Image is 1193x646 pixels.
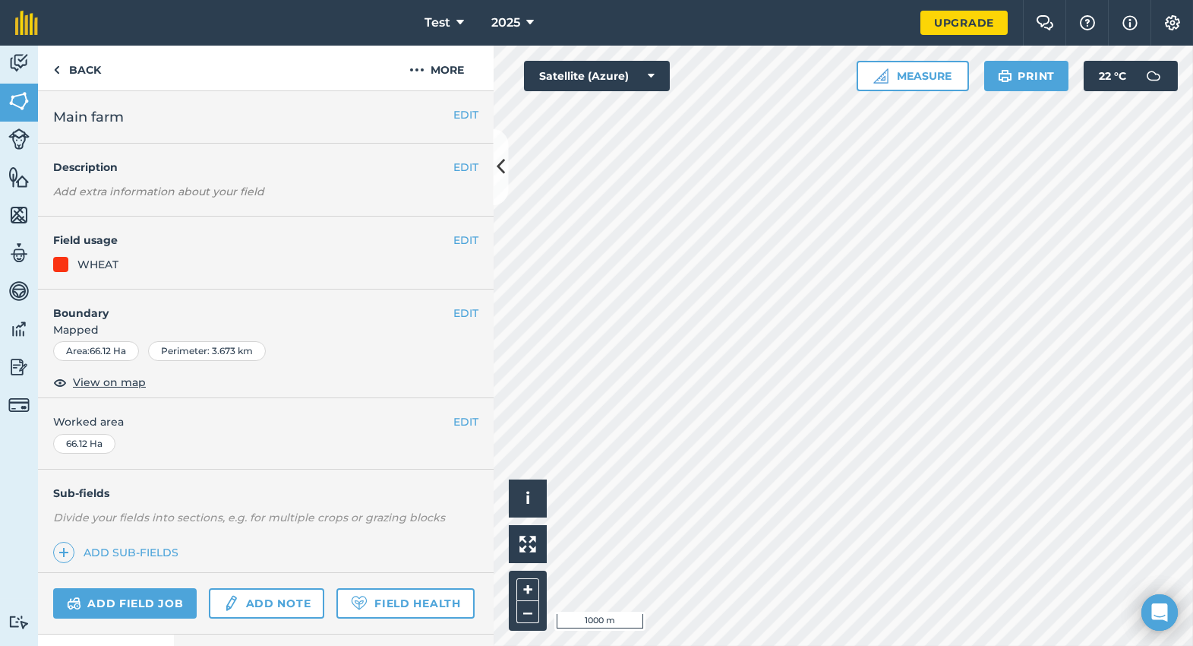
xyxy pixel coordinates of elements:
button: EDIT [453,305,478,321]
div: WHEAT [77,256,118,273]
img: svg+xml;base64,PD94bWwgdmVyc2lvbj0iMS4wIiBlbmNvZGluZz0idXRmLTgiPz4KPCEtLSBHZW5lcmF0b3I6IEFkb2JlIE... [8,242,30,264]
a: Upgrade [920,11,1008,35]
button: EDIT [453,159,478,176]
span: Mapped [38,321,494,338]
a: Add note [209,588,324,619]
h4: Field usage [53,232,453,249]
img: svg+xml;base64,PHN2ZyB4bWxucz0iaHR0cDovL3d3dy53My5vcmcvMjAwMC9zdmciIHdpZHRoPSIxNCIgaGVpZ2h0PSIyNC... [58,543,69,562]
img: fieldmargin Logo [15,11,38,35]
span: Worked area [53,413,478,430]
div: Perimeter : 3.673 km [148,341,266,361]
img: svg+xml;base64,PD94bWwgdmVyc2lvbj0iMS4wIiBlbmNvZGluZz0idXRmLTgiPz4KPCEtLSBHZW5lcmF0b3I6IEFkb2JlIE... [8,356,30,378]
div: 66.12 Ha [53,434,115,454]
span: View on map [73,374,146,391]
h4: Description [53,159,478,176]
img: svg+xml;base64,PD94bWwgdmVyc2lvbj0iMS4wIiBlbmNvZGluZz0idXRmLTgiPz4KPCEtLSBHZW5lcmF0b3I6IEFkb2JlIE... [8,280,30,302]
button: More [380,46,494,90]
a: Add sub-fields [53,542,185,563]
img: svg+xml;base64,PD94bWwgdmVyc2lvbj0iMS4wIiBlbmNvZGluZz0idXRmLTgiPz4KPCEtLSBHZW5lcmF0b3I6IEFkb2JlIE... [223,594,239,613]
a: Back [38,46,116,90]
img: svg+xml;base64,PHN2ZyB4bWxucz0iaHR0cDovL3d3dy53My5vcmcvMjAwMC9zdmciIHdpZHRoPSIxOCIgaGVpZ2h0PSIyNC... [53,373,67,391]
button: i [509,480,547,518]
img: A cog icon [1163,15,1182,30]
img: svg+xml;base64,PHN2ZyB4bWxucz0iaHR0cDovL3d3dy53My5vcmcvMjAwMC9zdmciIHdpZHRoPSI1NiIgaGVpZ2h0PSI2MC... [8,204,30,226]
img: svg+xml;base64,PD94bWwgdmVyc2lvbj0iMS4wIiBlbmNvZGluZz0idXRmLTgiPz4KPCEtLSBHZW5lcmF0b3I6IEFkb2JlIE... [8,394,30,416]
img: svg+xml;base64,PHN2ZyB4bWxucz0iaHR0cDovL3d3dy53My5vcmcvMjAwMC9zdmciIHdpZHRoPSIxNyIgaGVpZ2h0PSIxNy... [1122,14,1138,32]
img: svg+xml;base64,PD94bWwgdmVyc2lvbj0iMS4wIiBlbmNvZGluZz0idXRmLTgiPz4KPCEtLSBHZW5lcmF0b3I6IEFkb2JlIE... [8,52,30,74]
a: Field Health [336,588,474,619]
button: EDIT [453,413,478,430]
h4: Sub-fields [38,485,494,502]
span: i [525,489,530,508]
img: Ruler icon [873,68,888,84]
button: – [516,601,539,623]
span: 22 ° C [1099,61,1126,91]
span: 2025 [491,14,520,32]
button: + [516,578,539,601]
h4: Boundary [38,290,453,321]
div: Area : 66.12 Ha [53,341,139,361]
button: EDIT [453,232,478,249]
em: Add extra information about your field [53,185,264,198]
img: svg+xml;base64,PD94bWwgdmVyc2lvbj0iMS4wIiBlbmNvZGluZz0idXRmLTgiPz4KPCEtLSBHZW5lcmF0b3I6IEFkb2JlIE... [67,594,81,613]
button: Satellite (Azure) [524,61,670,91]
button: Measure [857,61,969,91]
span: Main farm [53,106,124,128]
img: A question mark icon [1078,15,1097,30]
img: svg+xml;base64,PHN2ZyB4bWxucz0iaHR0cDovL3d3dy53My5vcmcvMjAwMC9zdmciIHdpZHRoPSIyMCIgaGVpZ2h0PSIyNC... [409,61,424,79]
em: Divide your fields into sections, e.g. for multiple crops or grazing blocks [53,511,445,524]
img: Two speech bubbles overlapping with the left bubble in the forefront [1036,15,1054,30]
img: svg+xml;base64,PD94bWwgdmVyc2lvbj0iMS4wIiBlbmNvZGluZz0idXRmLTgiPz4KPCEtLSBHZW5lcmF0b3I6IEFkb2JlIE... [1138,61,1169,91]
img: svg+xml;base64,PD94bWwgdmVyc2lvbj0iMS4wIiBlbmNvZGluZz0idXRmLTgiPz4KPCEtLSBHZW5lcmF0b3I6IEFkb2JlIE... [8,128,30,150]
button: Print [984,61,1069,91]
button: 22 °C [1084,61,1178,91]
img: svg+xml;base64,PHN2ZyB4bWxucz0iaHR0cDovL3d3dy53My5vcmcvMjAwMC9zdmciIHdpZHRoPSI5IiBoZWlnaHQ9IjI0Ii... [53,61,60,79]
img: svg+xml;base64,PHN2ZyB4bWxucz0iaHR0cDovL3d3dy53My5vcmcvMjAwMC9zdmciIHdpZHRoPSI1NiIgaGVpZ2h0PSI2MC... [8,90,30,112]
button: View on map [53,373,146,391]
a: Add field job [53,588,197,619]
img: svg+xml;base64,PD94bWwgdmVyc2lvbj0iMS4wIiBlbmNvZGluZz0idXRmLTgiPz4KPCEtLSBHZW5lcmF0b3I6IEFkb2JlIE... [8,318,30,340]
div: Open Intercom Messenger [1141,594,1178,631]
img: svg+xml;base64,PHN2ZyB4bWxucz0iaHR0cDovL3d3dy53My5vcmcvMjAwMC9zdmciIHdpZHRoPSI1NiIgaGVpZ2h0PSI2MC... [8,166,30,188]
img: Four arrows, one pointing top left, one top right, one bottom right and the last bottom left [519,536,536,553]
img: svg+xml;base64,PHN2ZyB4bWxucz0iaHR0cDovL3d3dy53My5vcmcvMjAwMC9zdmciIHdpZHRoPSIxOSIgaGVpZ2h0PSIyNC... [998,67,1012,85]
span: Test [424,14,450,32]
button: EDIT [453,106,478,123]
img: svg+xml;base64,PD94bWwgdmVyc2lvbj0iMS4wIiBlbmNvZGluZz0idXRmLTgiPz4KPCEtLSBHZW5lcmF0b3I6IEFkb2JlIE... [8,615,30,629]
